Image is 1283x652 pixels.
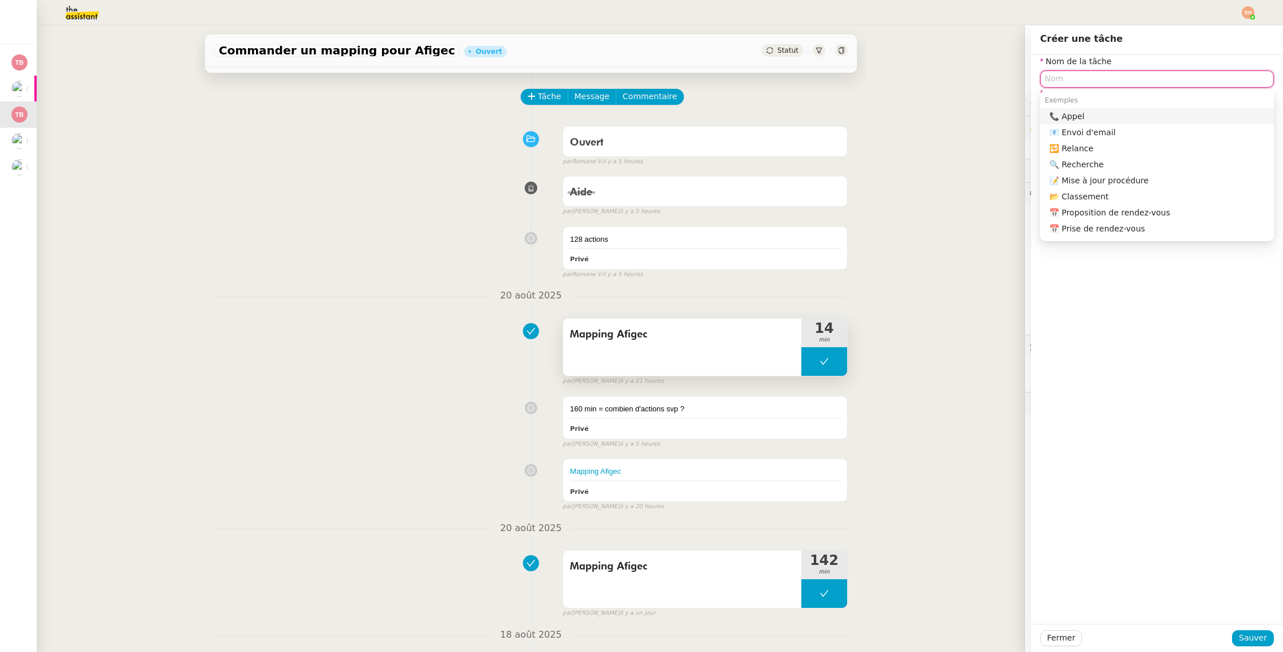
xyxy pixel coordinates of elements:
div: 📂 Classement [1049,191,1269,202]
input: Nom [1040,70,1274,87]
div: 160 min = combien d'actions svp ? [570,403,840,415]
a: Mapping Afigec [570,467,621,476]
span: par [562,439,572,449]
div: 128 actions [570,234,840,245]
label: Nom de la tâche [1040,57,1112,66]
img: users%2F8F3ae0CdRNRxLT9M8DTLuFZT1wq1%2Favatar%2F8d3ba6ea-8103-41c2-84d4-2a4cca0cf040 [11,159,27,175]
img: users%2FtFhOaBya8rNVU5KG7br7ns1BCvi2%2Favatar%2Faa8c47da-ee6c-4101-9e7d-730f2e64f978 [11,81,27,97]
span: Statut [777,46,798,54]
button: Commentaire [616,89,684,105]
div: ⏲️Tâches 158:32 [1025,159,1283,182]
div: 🔍 Recherche [1049,159,1269,170]
span: Mapping Afigec [570,558,794,575]
small: [PERSON_NAME] [562,207,660,217]
span: Ouvert [570,138,604,148]
span: 🔐 [1030,121,1104,134]
span: Sauver [1239,631,1267,645]
b: Privé [570,425,588,433]
div: 📧 Envoi d'email [1049,127,1269,138]
span: par [562,207,572,217]
span: Aide [570,187,592,198]
span: 20 août 2025 [491,288,570,304]
span: Fermer [1047,631,1075,645]
span: il y a 5 heures [603,270,643,280]
img: users%2FABbKNE6cqURruDjcsiPjnOKQJp72%2Favatar%2F553dd27b-fe40-476d-bebb-74bc1599d59c [11,133,27,149]
span: 142 [801,553,847,567]
small: Romane V. [562,157,643,167]
span: Créer une tâche [1040,33,1123,44]
span: par [562,608,572,618]
span: Commentaire [623,90,677,103]
div: 📅 Prise de rendez-vous [1049,223,1269,234]
div: 💬Commentaires 4 [1025,183,1283,205]
span: par [562,502,572,512]
span: 14 [801,321,847,335]
span: par [562,270,572,280]
div: 📅 Proposition de rendez-vous [1049,207,1269,218]
img: svg [11,107,27,123]
span: il y a 21 heures [620,376,664,386]
span: il y a 5 heures [620,439,660,449]
b: Privé [570,488,588,496]
button: Fermer [1040,630,1082,646]
span: ⚙️ [1030,97,1089,111]
div: 📞 Appel [1049,111,1269,121]
span: il y a 20 heures [620,502,664,512]
span: par [562,376,572,386]
small: [PERSON_NAME] [562,502,664,512]
div: 🔁 Relance [1049,143,1269,154]
div: ⚙️Procédures [1025,93,1283,115]
span: 🧴 [1030,399,1065,408]
span: il y a 5 heures [620,207,660,217]
span: Tâche [538,90,561,103]
small: [PERSON_NAME] [562,439,660,449]
div: 🔐Données client [1025,116,1283,139]
img: svg [1242,6,1254,19]
div: 🕵️Autres demandes en cours 4 [1025,335,1283,358]
span: par [562,157,572,167]
span: 🕵️ [1030,341,1173,351]
span: Commander un mapping pour Afigec [219,45,455,56]
small: [PERSON_NAME] [562,376,664,386]
div: Ouvert [475,48,502,55]
small: Romane V. [562,270,643,280]
small: [PERSON_NAME] [562,608,655,618]
span: min [801,335,847,345]
button: Sauver [1232,630,1274,646]
img: svg [11,54,27,70]
span: 20 août 2025 [491,521,570,536]
span: 18 août 2025 [491,627,570,643]
span: 💬 [1030,189,1124,198]
span: min [801,567,847,577]
span: il y a un jour [620,608,655,618]
button: Tâche [521,89,568,105]
span: Mapping Afigec [570,326,794,343]
div: Exemples [1040,92,1274,108]
b: Privé [570,256,588,263]
div: 📝 Mise à jour procédure [1049,175,1269,186]
span: Message [574,90,609,103]
span: il y a 5 heures [603,157,643,167]
span: ⏲️ [1030,166,1117,175]
div: 🧴Autres [1025,392,1283,415]
button: Message [568,89,616,105]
